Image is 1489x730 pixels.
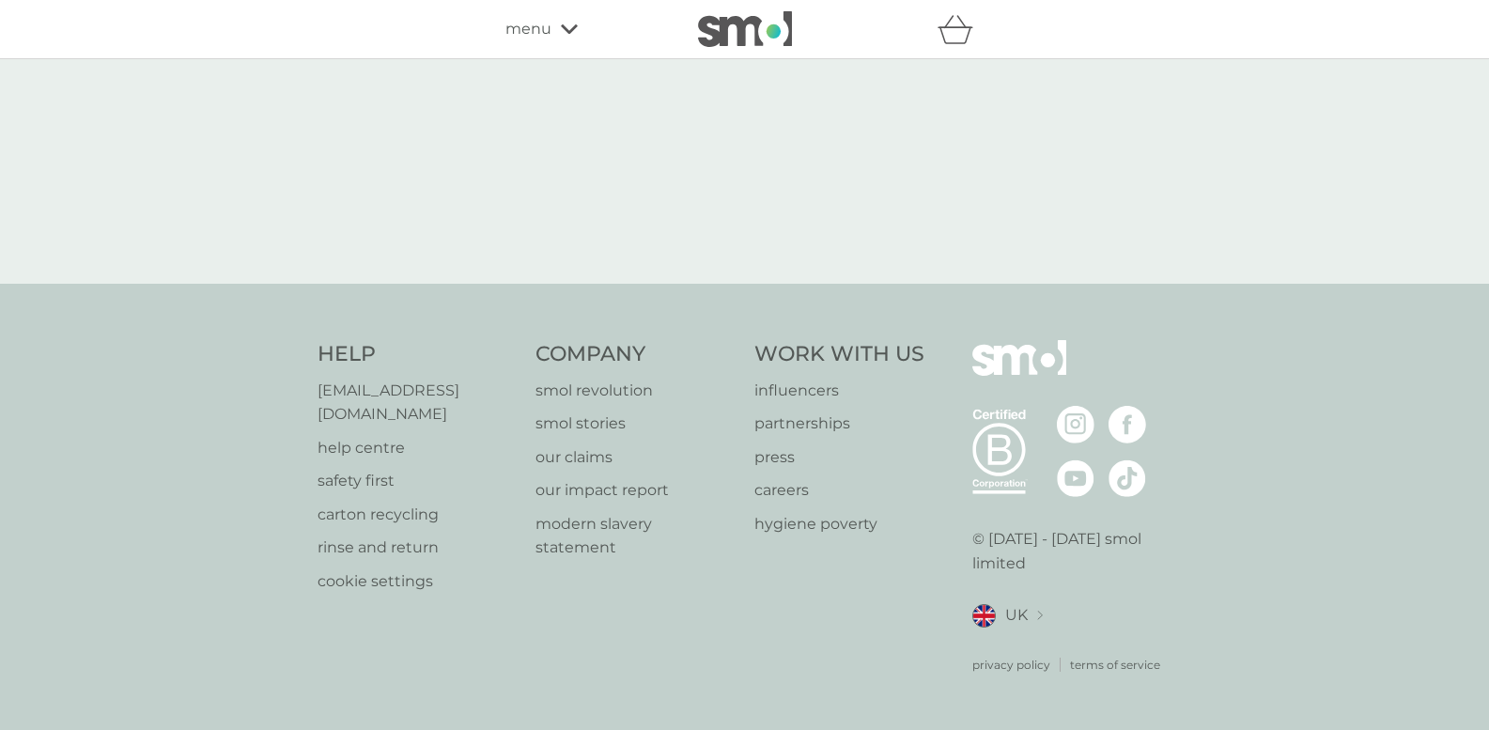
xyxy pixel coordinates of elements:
a: rinse and return [318,536,518,560]
a: our impact report [535,478,736,503]
span: UK [1005,603,1028,628]
img: select a new location [1037,611,1043,621]
a: smol stories [535,412,736,436]
a: influencers [754,379,924,403]
img: visit the smol Youtube page [1057,459,1094,497]
a: carton recycling [318,503,518,527]
a: [EMAIL_ADDRESS][DOMAIN_NAME] [318,379,518,427]
a: our claims [535,445,736,470]
h4: Help [318,340,518,369]
p: © [DATE] - [DATE] smol limited [972,527,1172,575]
a: terms of service [1070,656,1160,674]
img: UK flag [972,604,996,628]
h4: Work With Us [754,340,924,369]
a: cookie settings [318,569,518,594]
img: visit the smol Instagram page [1057,406,1094,443]
a: privacy policy [972,656,1050,674]
img: visit the smol Facebook page [1109,406,1146,443]
a: help centre [318,436,518,460]
a: smol revolution [535,379,736,403]
img: smol [972,340,1066,404]
img: smol [698,11,792,47]
a: careers [754,478,924,503]
a: partnerships [754,412,924,436]
img: visit the smol Tiktok page [1109,459,1146,497]
a: press [754,445,924,470]
div: basket [938,10,985,48]
span: menu [505,17,551,41]
a: safety first [318,469,518,493]
a: hygiene poverty [754,512,924,536]
h4: Company [535,340,736,369]
a: modern slavery statement [535,512,736,560]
